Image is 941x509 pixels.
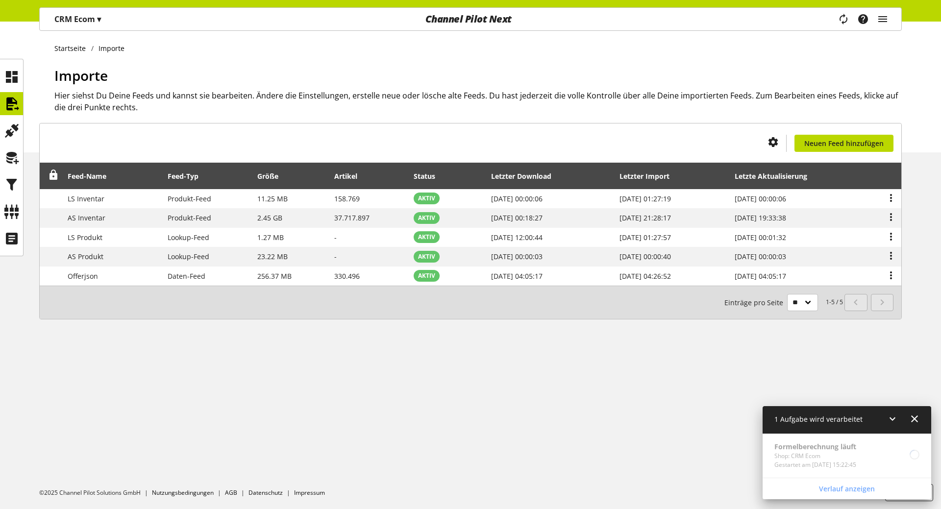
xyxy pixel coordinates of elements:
span: [DATE] 01:27:57 [619,233,671,242]
span: Offerjson [68,271,98,281]
div: Entsperren, um Zeilen neu anzuordnen [45,170,59,182]
span: [DATE] 01:27:19 [619,194,671,203]
span: 37.717.897 [334,213,370,222]
a: Neuen Feed hinzufügen [794,135,893,152]
span: 23.22 MB [257,252,288,261]
span: [DATE] 19:33:38 [735,213,786,222]
span: AKTIV [418,233,435,242]
span: Neuen Feed hinzufügen [804,138,884,148]
span: AKTIV [418,271,435,280]
span: LS Inventar [68,194,104,203]
span: - [334,252,337,261]
div: Letzter Download [491,171,561,181]
span: [DATE] 04:05:17 [735,271,786,281]
span: [DATE] 21:28:17 [619,213,671,222]
span: [DATE] 00:00:40 [619,252,671,261]
span: ▾ [97,14,101,24]
div: Letzter Import [619,171,679,181]
span: Importe [54,66,108,85]
span: Verlauf anzeigen [819,484,875,494]
span: Daten-Feed [168,271,205,281]
span: AKTIV [418,194,435,203]
nav: main navigation [39,7,902,31]
span: 256.37 MB [257,271,292,281]
a: Verlauf anzeigen [765,480,929,497]
div: Feed-Name [68,171,116,181]
span: 11.25 MB [257,194,288,203]
a: Nutzungsbedingungen [152,488,214,497]
span: [DATE] 12:00:44 [491,233,543,242]
a: Startseite [54,43,91,53]
span: 2.45 GB [257,213,282,222]
span: AKTIV [418,214,435,222]
span: Produkt-Feed [168,213,211,222]
small: 1-5 / 5 [724,294,843,311]
span: [DATE] 00:00:06 [491,194,543,203]
span: AS Produkt [68,252,103,261]
a: Datenschutz [248,488,283,497]
a: Impressum [294,488,325,497]
span: Entsperren, um Zeilen neu anzuordnen [49,170,59,180]
span: [DATE] 00:18:27 [491,213,543,222]
span: AKTIV [418,252,435,261]
span: [DATE] 04:26:52 [619,271,671,281]
a: AGB [225,488,237,497]
span: 330.496 [334,271,360,281]
div: Feed-Typ [168,171,208,181]
span: - [334,233,337,242]
span: [DATE] 00:01:32 [735,233,786,242]
span: LS Produkt [68,233,102,242]
p: CRM Ecom [54,13,101,25]
span: Einträge pro Seite [724,297,787,308]
span: AS Inventar [68,213,105,222]
span: [DATE] 00:00:03 [735,252,786,261]
div: Letzte Aktualisierung [735,171,817,181]
span: [DATE] 00:00:06 [735,194,786,203]
span: [DATE] 00:00:03 [491,252,543,261]
div: Status [414,171,445,181]
div: Größe [257,171,288,181]
span: 1 Aufgabe wird verarbeitet [774,414,863,424]
div: Artikel [334,171,367,181]
span: Lookup-Feed [168,233,209,242]
span: [DATE] 04:05:17 [491,271,543,281]
span: Produkt-Feed [168,194,211,203]
span: 1.27 MB [257,233,284,242]
span: 158.769 [334,194,360,203]
li: ©2025 Channel Pilot Solutions GmbH [39,488,152,497]
h2: Hier siehst Du Deine Feeds und kannst sie bearbeiten. Ändere die Einstellungen, erstelle neue ode... [54,90,902,113]
span: Lookup-Feed [168,252,209,261]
